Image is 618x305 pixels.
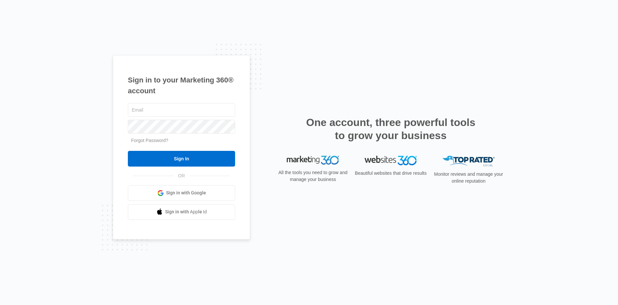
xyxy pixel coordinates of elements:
[166,189,206,196] span: Sign in with Google
[442,156,495,167] img: Top Rated Local
[165,208,207,215] span: Sign in with Apple Id
[128,185,235,201] a: Sign in with Google
[365,156,417,165] img: Websites 360
[354,170,427,177] p: Beautiful websites that drive results
[131,138,168,143] a: Forgot Password?
[128,151,235,167] input: Sign In
[276,169,350,183] p: All the tools you need to grow and manage your business
[432,171,505,185] p: Monitor reviews and manage your online reputation
[128,75,235,96] h1: Sign in to your Marketing 360® account
[287,156,339,165] img: Marketing 360
[304,116,477,142] h2: One account, three powerful tools to grow your business
[128,103,235,117] input: Email
[174,172,190,179] span: OR
[128,204,235,220] a: Sign in with Apple Id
